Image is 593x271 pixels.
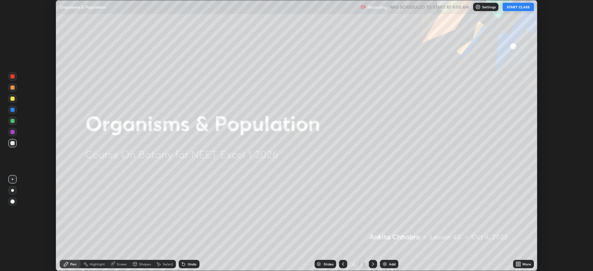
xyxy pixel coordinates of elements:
h5: WAS SCHEDULED TO START AT 9:00 AM [390,4,469,10]
button: START CLASS [503,3,534,11]
div: Undo [188,262,196,266]
img: recording.375f2c34.svg [360,4,366,10]
div: Eraser [117,262,127,266]
div: / [358,262,360,266]
p: Recording [367,5,387,10]
div: More [522,262,531,266]
p: Settings [482,5,496,9]
p: Organisms & Population [60,4,106,10]
div: Shapes [139,262,151,266]
div: Slides [324,262,333,266]
div: Pen [70,262,76,266]
div: Highlight [90,262,105,266]
div: Select [163,262,173,266]
div: 2 [362,261,366,267]
img: class-settings-icons [475,4,481,10]
img: add-slide-button [382,261,388,267]
div: Add [389,262,396,266]
div: 2 [350,262,357,266]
